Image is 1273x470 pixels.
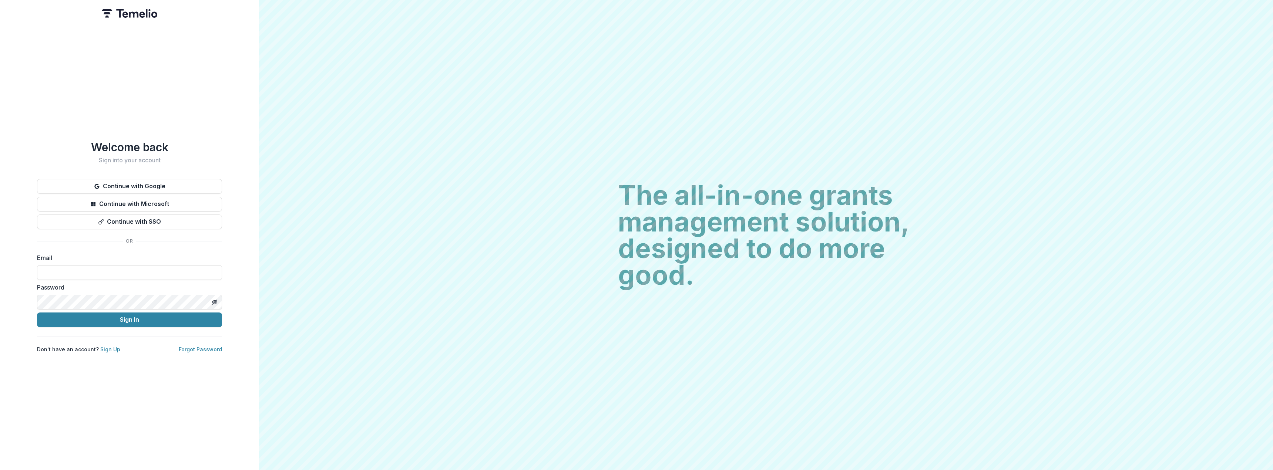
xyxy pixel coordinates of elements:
[37,283,218,292] label: Password
[37,312,222,327] button: Sign In
[37,345,120,353] p: Don't have an account?
[37,197,222,212] button: Continue with Microsoft
[102,9,157,18] img: Temelio
[179,346,222,352] a: Forgot Password
[100,346,120,352] a: Sign Up
[37,157,222,164] h2: Sign into your account
[209,296,221,308] button: Toggle password visibility
[37,214,222,229] button: Continue with SSO
[37,141,222,154] h1: Welcome back
[37,253,218,262] label: Email
[37,179,222,194] button: Continue with Google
